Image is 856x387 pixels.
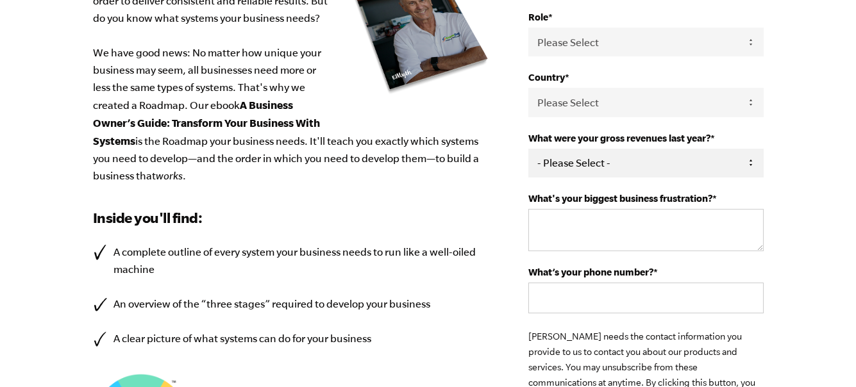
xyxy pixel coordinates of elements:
[528,267,653,277] span: What’s your phone number?
[528,193,712,204] span: What's your biggest business frustration?
[93,295,491,313] li: An overview of the “three stages” required to develop your business
[93,243,491,278] li: A complete outline of every system your business needs to run like a well-oiled machine
[528,133,710,144] span: What were your gross revenues last year?
[156,170,183,181] em: works
[93,99,320,147] b: A Business Owner’s Guide: Transform Your Business With Systems
[528,12,548,22] span: Role
[528,72,565,83] span: Country
[93,330,491,347] li: A clear picture of what systems can do for your business
[792,325,856,387] iframe: Chat Widget
[93,208,491,228] h3: Inside you'll find:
